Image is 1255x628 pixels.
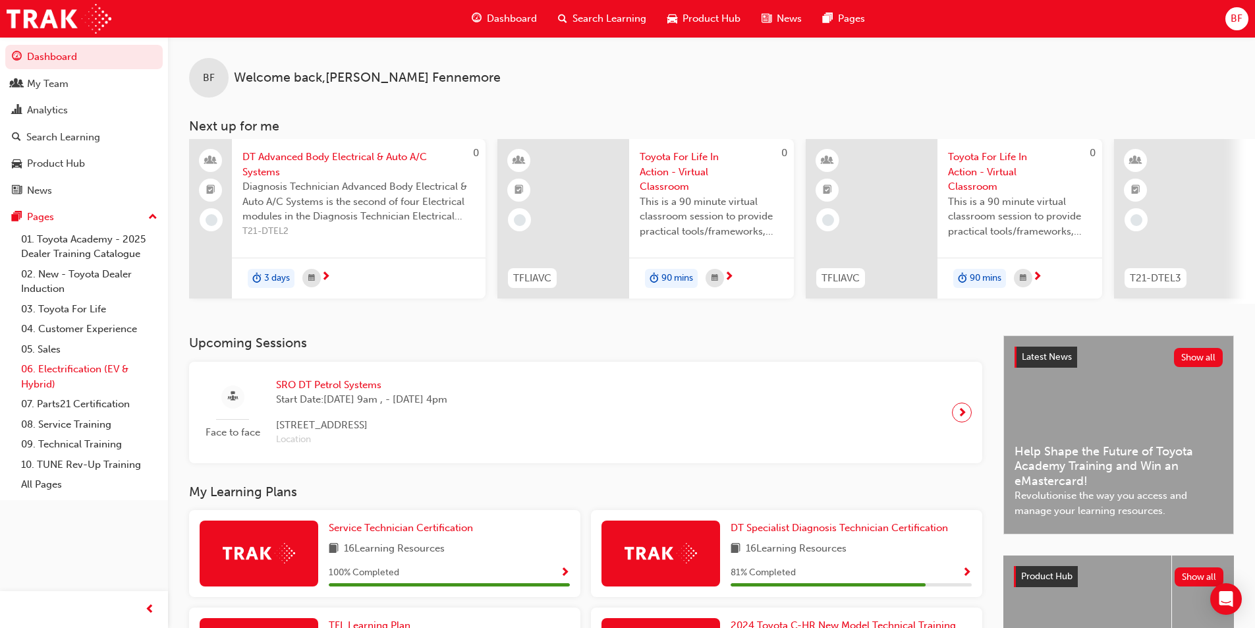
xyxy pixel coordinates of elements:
span: next-icon [724,271,734,283]
a: 01. Toyota Academy - 2025 Dealer Training Catalogue [16,229,163,264]
span: news-icon [762,11,771,27]
a: 05. Sales [16,339,163,360]
span: calendar-icon [711,270,718,287]
span: next-icon [1032,271,1042,283]
div: My Team [27,76,69,92]
span: 16 Learning Resources [746,541,847,557]
span: Show Progress [962,567,972,579]
span: next-icon [321,271,331,283]
span: [STREET_ADDRESS] [276,418,447,433]
span: DT Specialist Diagnosis Technician Certification [731,522,948,534]
span: learningRecordVerb_NONE-icon [1130,214,1142,226]
h3: My Learning Plans [189,484,982,500]
span: 0 [473,147,479,159]
span: SRO DT Petrol Systems [276,378,447,393]
button: DashboardMy TeamAnalyticsSearch LearningProduct HubNews [5,42,163,205]
a: 06. Electrification (EV & Hybrid) [16,359,163,394]
a: Face to faceSRO DT Petrol SystemsStart Date:[DATE] 9am , - [DATE] 4pm[STREET_ADDRESS]Location [200,372,972,453]
button: Pages [5,205,163,229]
a: 10. TUNE Rev-Up Training [16,455,163,475]
span: Dashboard [487,11,537,26]
a: 08. Service Training [16,414,163,435]
a: 02. New - Toyota Dealer Induction [16,264,163,299]
div: News [27,183,52,198]
span: This is a 90 minute virtual classroom session to provide practical tools/frameworks, behaviours a... [948,194,1092,239]
span: 0 [1090,147,1096,159]
a: Product Hub [5,152,163,176]
a: guage-iconDashboard [461,5,547,32]
a: news-iconNews [751,5,812,32]
span: guage-icon [12,51,22,63]
button: Show all [1174,348,1223,367]
a: Dashboard [5,45,163,69]
span: Show Progress [560,567,570,579]
span: calendar-icon [308,270,315,287]
span: Face to face [200,425,265,440]
span: Toyota For Life In Action - Virtual Classroom [948,150,1092,194]
a: DT Specialist Diagnosis Technician Certification [731,521,953,536]
span: Search Learning [572,11,646,26]
div: Product Hub [27,156,85,171]
span: up-icon [148,209,157,226]
button: Show Progress [560,565,570,581]
span: guage-icon [472,11,482,27]
span: learningRecordVerb_NONE-icon [822,214,834,226]
img: Trak [7,4,111,34]
span: booktick-icon [1131,182,1140,199]
img: Trak [625,543,697,563]
span: book-icon [329,541,339,557]
a: 0TFLIAVCToyota For Life In Action - Virtual ClassroomThis is a 90 minute virtual classroom sessio... [806,139,1102,299]
a: Service Technician Certification [329,521,478,536]
span: news-icon [12,185,22,197]
a: 04. Customer Experience [16,319,163,339]
span: 90 mins [661,271,693,286]
span: Revolutionise the way you access and manage your learning resources. [1015,488,1223,518]
span: Welcome back , [PERSON_NAME] Fennemore [234,71,501,86]
a: Search Learning [5,125,163,150]
button: Show all [1175,567,1224,586]
a: News [5,179,163,203]
a: 09. Technical Training [16,434,163,455]
img: Trak [223,543,295,563]
div: Open Intercom Messenger [1210,583,1242,615]
span: Service Technician Certification [329,522,473,534]
a: 03. Toyota For Life [16,299,163,320]
span: BF [203,71,215,86]
a: Product HubShow all [1014,566,1223,587]
span: people-icon [12,78,22,90]
span: DT Advanced Body Electrical & Auto A/C Systems [242,150,475,179]
span: News [777,11,802,26]
span: booktick-icon [515,182,524,199]
span: This is a 90 minute virtual classroom session to provide practical tools/frameworks, behaviours a... [640,194,783,239]
span: 16 Learning Resources [344,541,445,557]
div: Search Learning [26,130,100,145]
span: car-icon [667,11,677,27]
span: 0 [781,147,787,159]
span: booktick-icon [823,182,832,199]
a: Latest NewsShow allHelp Shape the Future of Toyota Academy Training and Win an eMastercard!Revolu... [1003,335,1234,534]
span: TFLIAVC [822,271,860,286]
span: book-icon [731,541,740,557]
span: Toyota For Life In Action - Virtual Classroom [640,150,783,194]
a: car-iconProduct Hub [657,5,751,32]
span: learningResourceType_INSTRUCTOR_LED-icon [515,152,524,169]
span: Latest News [1022,351,1072,362]
span: learningResourceType_INSTRUCTOR_LED-icon [823,152,832,169]
span: Diagnosis Technician Advanced Body Electrical & Auto A/C Systems is the second of four Electrical... [242,179,475,224]
span: prev-icon [145,602,155,618]
span: pages-icon [12,212,22,223]
span: BF [1231,11,1242,26]
span: Location [276,432,447,447]
span: Product Hub [683,11,740,26]
a: My Team [5,72,163,96]
a: All Pages [16,474,163,495]
a: 07. Parts21 Certification [16,394,163,414]
span: sessionType_FACE_TO_FACE-icon [228,389,238,405]
span: car-icon [12,158,22,170]
span: duration-icon [958,270,967,287]
span: booktick-icon [206,182,215,199]
span: next-icon [957,403,967,422]
span: learningRecordVerb_NONE-icon [514,214,526,226]
h3: Upcoming Sessions [189,335,982,351]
